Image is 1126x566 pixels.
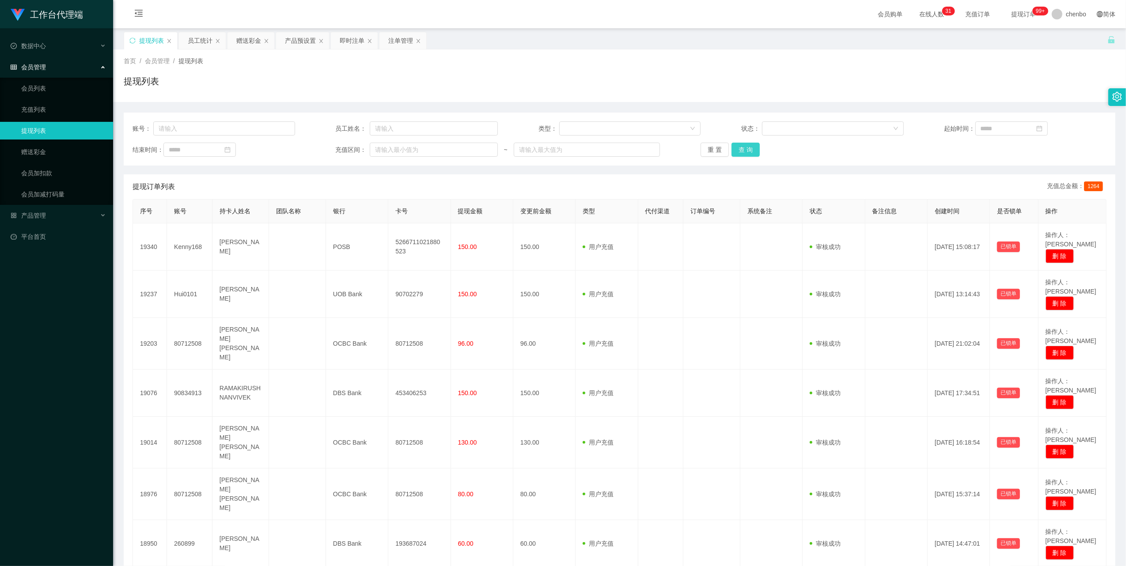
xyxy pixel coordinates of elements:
[212,468,269,520] td: [PERSON_NAME] [PERSON_NAME]
[810,540,841,547] span: 审核成功
[212,417,269,468] td: [PERSON_NAME] [PERSON_NAME]
[264,38,269,44] i: 图标: close
[1097,11,1103,17] i: 图标: global
[1046,546,1074,560] button: 删 除
[133,124,153,133] span: 账号：
[747,208,772,215] span: 系统备注
[1046,328,1096,344] span: 操作人：[PERSON_NAME]
[645,208,670,215] span: 代付渠道
[1047,181,1107,192] div: 充值总金额：
[139,32,164,49] div: 提现列表
[1046,496,1074,510] button: 删 除
[21,101,106,118] a: 充值列表
[1084,181,1103,191] span: 1264
[11,11,83,18] a: 工作台代理端
[458,208,483,215] span: 提现金额
[458,291,477,298] span: 150.00
[370,143,498,157] input: 请输入最小值为
[124,57,136,64] span: 首页
[133,370,167,417] td: 19076
[458,340,474,347] span: 96.00
[174,208,186,215] span: 账号
[11,64,17,70] i: 图标: table
[583,389,614,396] span: 用户充值
[458,540,474,547] span: 60.00
[810,243,841,250] span: 审核成功
[810,389,841,396] span: 审核成功
[1032,7,1048,15] sup: 1034
[690,208,715,215] span: 订单编号
[11,212,46,219] span: 产品管理
[167,271,212,318] td: Hui0101
[997,289,1020,299] button: 已锁单
[333,208,345,215] span: 银行
[498,145,514,155] span: ~
[945,7,948,15] p: 3
[997,388,1020,398] button: 已锁单
[388,223,451,271] td: 5266711021880523
[583,439,614,446] span: 用户充值
[458,439,477,446] span: 130.00
[810,439,841,446] span: 审核成功
[458,243,477,250] span: 150.00
[167,370,212,417] td: 90834913
[1046,296,1074,310] button: 删 除
[928,417,990,468] td: [DATE] 16:18:54
[212,370,269,417] td: RAMAKIRUSHNANVIVEK
[458,491,474,498] span: 80.00
[212,271,269,318] td: [PERSON_NAME]
[1046,377,1096,394] span: 操作人：[PERSON_NAME]
[961,11,994,17] span: 充值订单
[133,223,167,271] td: 19340
[388,417,451,468] td: 80712508
[520,208,551,215] span: 变更前金额
[167,38,172,44] i: 图标: close
[133,318,167,370] td: 19203
[948,7,952,15] p: 1
[701,143,729,157] button: 重 置
[212,318,269,370] td: [PERSON_NAME] [PERSON_NAME]
[21,79,106,97] a: 会员列表
[513,370,576,417] td: 150.00
[318,38,324,44] i: 图标: close
[370,121,498,136] input: 请输入
[514,143,660,157] input: 请输入最大值为
[285,32,316,49] div: 产品预设置
[388,32,413,49] div: 注单管理
[538,124,559,133] span: 类型：
[140,57,141,64] span: /
[21,185,106,203] a: 会员加减打码量
[1046,249,1074,263] button: 删 除
[11,9,25,21] img: logo.9652507e.png
[11,43,17,49] i: 图标: check-circle-o
[11,42,46,49] span: 数据中心
[340,32,364,49] div: 即时注单
[583,208,595,215] span: 类型
[1046,445,1074,459] button: 删 除
[1046,279,1096,295] span: 操作人：[PERSON_NAME]
[1036,125,1043,132] i: 图标: calendar
[388,370,451,417] td: 453406253
[1046,346,1074,360] button: 删 除
[388,271,451,318] td: 90702279
[326,370,388,417] td: DBS Bank
[133,145,163,155] span: 结束时间：
[928,271,990,318] td: [DATE] 13:14:43
[997,208,1022,215] span: 是否锁单
[215,38,220,44] i: 图标: close
[583,540,614,547] span: 用户充值
[11,228,106,245] a: 图标: dashboard平台首页
[810,340,841,347] span: 审核成功
[893,126,899,132] i: 图标: down
[583,340,614,347] span: 用户充值
[173,57,175,64] span: /
[276,208,301,215] span: 团队名称
[583,243,614,250] span: 用户充值
[928,223,990,271] td: [DATE] 15:08:17
[513,318,576,370] td: 96.00
[140,208,152,215] span: 序号
[129,38,136,44] i: 图标: sync
[928,318,990,370] td: [DATE] 21:02:04
[741,124,762,133] span: 状态：
[583,291,614,298] span: 用户充值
